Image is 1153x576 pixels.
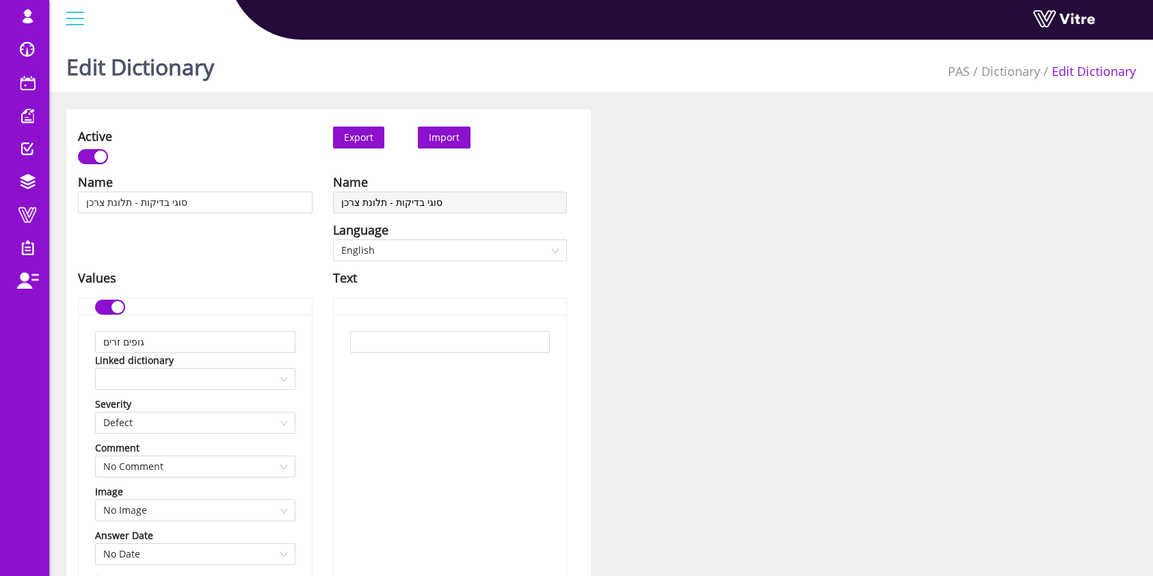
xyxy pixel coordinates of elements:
a: PAS [948,63,970,79]
div: Severity [95,397,131,412]
div: Linked dictionary [95,353,174,368]
h1: Edit Dictionary [66,34,214,92]
span: English [341,240,559,261]
div: Name [78,172,113,192]
div: Text [333,268,357,287]
div: Comment [95,441,140,456]
span: No Comment [103,456,287,477]
input: Name [78,192,313,213]
span: No Image [103,500,287,521]
span: Import [429,131,460,144]
span: No Date [103,544,287,564]
li: Edit Dictionary [1040,62,1136,81]
div: Answer Date [95,528,153,543]
span: Export [344,130,373,145]
div: Values [78,268,116,287]
a: Dictionary [981,63,1040,79]
div: Name [333,172,368,192]
div: Active [78,127,112,146]
div: Image [95,484,123,499]
div: Language [333,220,388,239]
span: Defect [103,413,287,433]
button: Export [333,127,384,148]
input: Name [333,192,568,213]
